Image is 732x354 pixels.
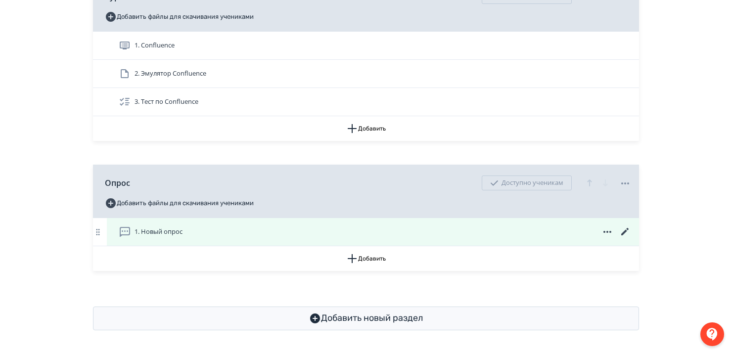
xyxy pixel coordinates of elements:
[93,218,639,246] div: 1. Новый опрос
[93,60,639,88] div: 2. Эмулятор Confluence
[135,97,198,107] span: 3. Тест по Confluence
[482,176,572,190] div: Доступно ученикам
[93,88,639,116] div: 3. Тест по Confluence
[105,9,254,25] button: Добавить файлы для скачивания учениками
[105,195,254,211] button: Добавить файлы для скачивания учениками
[93,246,639,271] button: Добавить
[135,41,175,50] span: 1. Confluence
[93,32,639,60] div: 1. Confluence
[93,116,639,141] button: Добавить
[93,307,639,330] button: Добавить новый раздел
[135,227,183,237] span: 1. Новый опрос
[135,69,206,79] span: 2. Эмулятор Confluence
[105,177,130,189] span: Опрос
